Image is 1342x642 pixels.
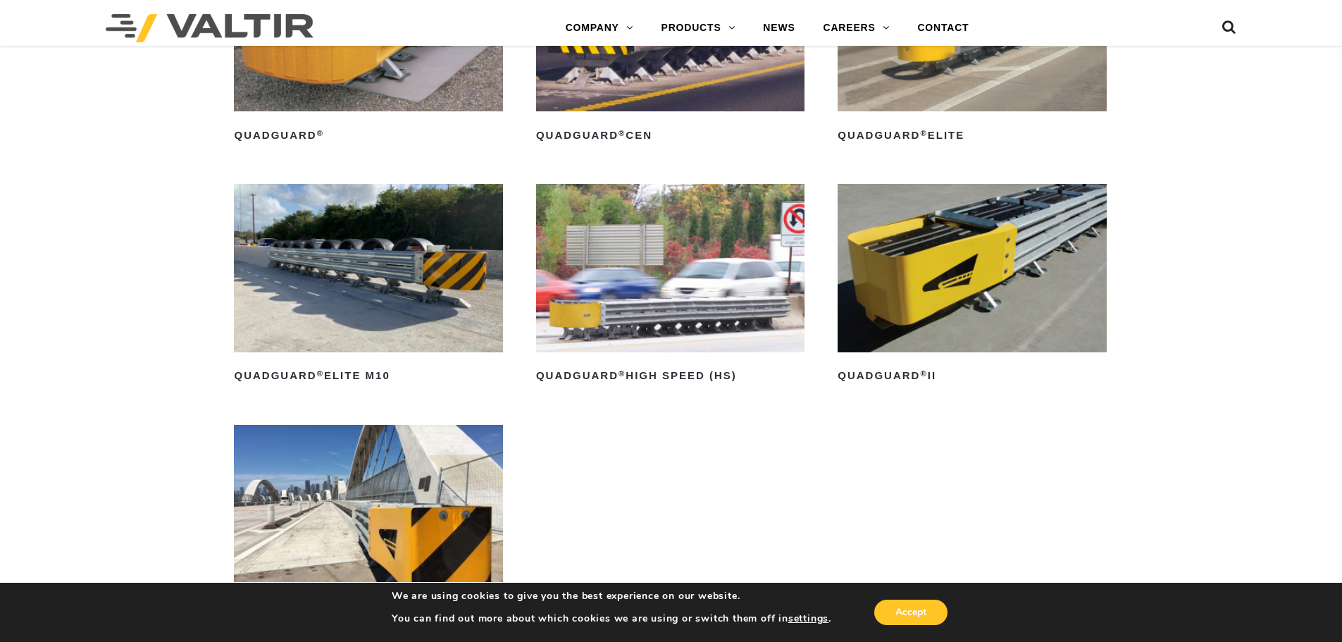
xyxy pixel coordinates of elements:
[838,124,1106,147] h2: QuadGuard Elite
[317,129,324,137] sup: ®
[647,14,750,42] a: PRODUCTS
[234,365,502,388] h2: QuadGuard Elite M10
[874,600,948,625] button: Accept
[552,14,647,42] a: COMPANY
[536,124,804,147] h2: QuadGuard CEN
[920,129,927,137] sup: ®
[619,129,626,137] sup: ®
[234,425,502,628] a: QuadGuard®M10
[838,365,1106,388] h2: QuadGuard II
[788,612,828,625] button: settings
[392,590,831,603] p: We are using cookies to give you the best experience on our website.
[536,184,804,387] a: QuadGuard®High Speed (HS)
[838,184,1106,387] a: QuadGuard®II
[903,14,983,42] a: CONTACT
[536,365,804,388] h2: QuadGuard High Speed (HS)
[106,14,313,42] img: Valtir
[920,369,927,378] sup: ®
[317,369,324,378] sup: ®
[234,184,502,387] a: QuadGuard®Elite M10
[809,14,904,42] a: CAREERS
[749,14,809,42] a: NEWS
[392,612,831,625] p: You can find out more about which cookies we are using or switch them off in .
[234,124,502,147] h2: QuadGuard
[619,369,626,378] sup: ®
